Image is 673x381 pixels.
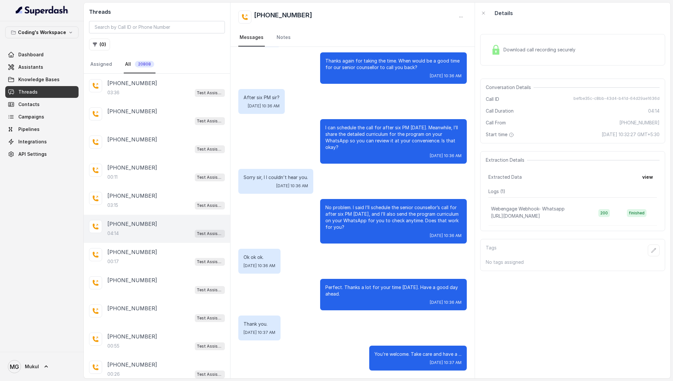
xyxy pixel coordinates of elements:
h2: [PHONE_NUMBER] [254,10,312,24]
span: [DATE] 10:36 AM [430,233,462,238]
button: Coding's Workspace [5,27,79,38]
a: Threads [5,86,79,98]
p: Test Assistant-3 [197,230,223,237]
p: Sorry sir, I I couldn't hear you. [244,174,308,181]
span: 20808 [135,61,154,67]
p: Test Assistant-3 [197,174,223,181]
p: 00:26 [107,371,120,377]
p: Details [495,9,513,17]
span: [PHONE_NUMBER] [619,119,660,126]
a: Messages [238,29,265,46]
p: Test Assistant-3 [197,259,223,265]
p: You’re welcome. Take care and have a ... [374,351,462,357]
button: view [638,171,657,183]
p: [PHONE_NUMBER] [107,107,157,115]
span: [DATE] 10:36 AM [430,300,462,305]
span: Dashboard [18,51,44,58]
a: API Settings [5,148,79,160]
p: After six PM sir? [244,94,280,101]
p: I can schedule the call for after six PM [DATE]. Meanwhile, I’ll share the detailed curriculum fo... [325,124,462,151]
a: Contacts [5,99,79,110]
p: Test Assistant-3 [197,287,223,293]
a: Knowledge Bases [5,74,79,85]
span: [URL][DOMAIN_NAME] [491,213,540,219]
span: Campaigns [18,114,44,120]
p: Test Assistant-3 [197,371,223,378]
p: [PHONE_NUMBER] [107,164,157,172]
span: [DATE] 10:36 AM [430,73,462,79]
span: [DATE] 10:36 AM [244,263,275,268]
span: Call ID [486,96,499,102]
span: Start time [486,131,515,138]
p: Thank you. [244,321,275,327]
span: finished [627,209,646,217]
p: Perfect. Thanks a lot for your time [DATE]. Have a good day ahead. [325,284,462,297]
p: 03:36 [107,89,119,96]
span: [DATE] 10:36 AM [248,103,280,109]
a: Dashboard [5,49,79,61]
img: light.svg [16,5,68,16]
p: Test Assistant-3 [197,202,223,209]
span: [DATE] 10:36 AM [276,183,308,189]
span: API Settings [18,151,47,157]
p: [PHONE_NUMBER] [107,248,157,256]
a: Notes [275,29,292,46]
p: 03:15 [107,202,118,209]
a: Assigned [89,56,113,73]
p: [PHONE_NUMBER] [107,136,157,143]
p: Test Assistant-3 [197,146,223,153]
p: 00:17 [107,258,119,265]
p: [PHONE_NUMBER] [107,79,157,87]
span: 200 [598,209,610,217]
span: Knowledge Bases [18,76,60,83]
span: befbe35c-c8bb-43d4-b41d-64d29ae1636d [573,96,660,102]
span: Call From [486,119,506,126]
p: [PHONE_NUMBER] [107,333,157,340]
span: Extracted Data [488,174,522,180]
p: 04:14 [107,230,119,237]
a: Campaigns [5,111,79,123]
p: Tags [486,245,497,256]
span: Download call recording securely [503,46,578,53]
p: 00:55 [107,343,119,349]
p: Test Assistant-3 [197,118,223,124]
p: Logs ( 1 ) [488,188,657,195]
p: 00:11 [107,174,118,180]
img: Lock Icon [491,45,501,55]
h2: Threads [89,8,225,16]
span: Call Duration [486,108,514,114]
p: [PHONE_NUMBER] [107,361,157,369]
span: [DATE] 10:36 AM [430,153,462,158]
a: Pipelines [5,123,79,135]
p: [PHONE_NUMBER] [107,192,157,200]
p: Test Assistant-3 [197,315,223,321]
p: No problem. I said I’ll schedule the senior counsellor’s call for after six PM [DATE], and I’ll a... [325,204,462,230]
a: Mukul [5,357,79,376]
p: Test Assistant-3 [197,90,223,96]
a: Integrations [5,136,79,148]
input: Search by Call ID or Phone Number [89,21,225,33]
span: [DATE] 10:37 AM [244,330,275,335]
p: [PHONE_NUMBER] [107,304,157,312]
text: MG [10,363,19,370]
span: 04:14 [648,108,660,114]
span: Contacts [18,101,40,108]
span: Assistants [18,64,43,70]
p: [PHONE_NUMBER] [107,276,157,284]
p: Test Assistant-3 [197,343,223,350]
span: Conversation Details [486,84,534,91]
span: Extraction Details [486,157,527,163]
nav: Tabs [238,29,467,46]
button: (0) [89,39,110,50]
p: Thanks again for taking the time. When would be a good time for our senior counsellor to call you... [325,58,462,71]
span: Integrations [18,138,47,145]
span: Threads [18,89,38,95]
a: All20808 [124,56,155,73]
span: [DATE] 10:32:27 GMT+5:30 [602,131,660,138]
span: [DATE] 10:37 AM [430,360,462,365]
span: Pipelines [18,126,40,133]
p: Webengage Webhook- Whatsapp [491,206,565,212]
p: Ok ok ok. [244,254,275,261]
span: Mukul [25,363,39,370]
p: No tags assigned [486,259,660,265]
